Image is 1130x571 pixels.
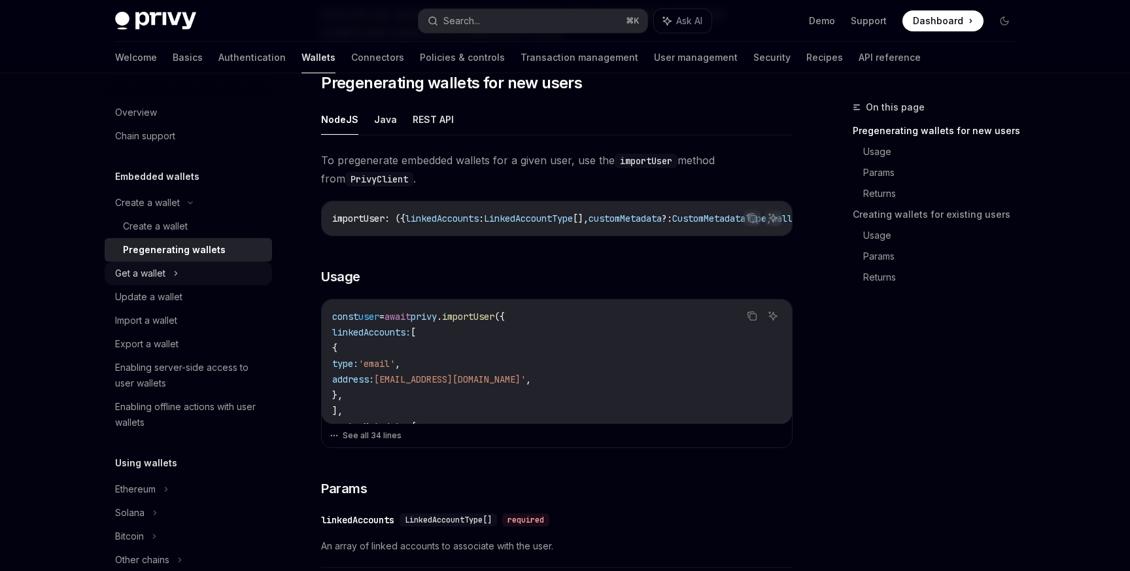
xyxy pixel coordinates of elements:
[419,9,647,33] button: Search...⌘K
[115,128,175,144] div: Chain support
[105,395,272,434] a: Enabling offline actions with user wallets
[395,358,400,370] span: ,
[115,266,165,281] div: Get a wallet
[332,373,374,385] span: address:
[115,105,157,120] div: Overview
[105,101,272,124] a: Overview
[654,9,711,33] button: Ask AI
[521,42,638,73] a: Transaction management
[332,213,385,224] span: importUser
[115,455,177,471] h5: Using wallets
[115,12,196,30] img: dark logo
[105,285,272,309] a: Update a wallet
[853,204,1025,225] a: Creating wallets for existing users
[332,311,358,322] span: const
[218,42,286,73] a: Authentication
[494,311,505,322] span: ({
[115,42,157,73] a: Welcome
[321,479,367,498] span: Params
[662,213,672,224] span: ?:
[105,215,272,238] a: Create a wallet
[173,42,203,73] a: Basics
[863,246,1025,267] a: Params
[321,73,582,94] span: Pregenerating wallets for new users
[676,14,702,27] span: Ask AI
[913,14,963,27] span: Dashboard
[851,14,887,27] a: Support
[115,360,264,391] div: Enabling server-side access to user wallets
[374,373,526,385] span: [EMAIL_ADDRESS][DOMAIN_NAME]'
[863,183,1025,204] a: Returns
[115,528,144,544] div: Bitcoin
[105,332,272,356] a: Export a wallet
[374,104,397,135] button: Java
[772,213,808,224] span: wallets
[744,307,761,324] button: Copy the contents from the code block
[385,213,405,224] span: : ({
[615,154,677,168] code: importUser
[437,311,442,322] span: .
[573,213,589,224] span: [],
[115,169,199,184] h5: Embedded wallets
[420,42,505,73] a: Policies & controls
[806,42,843,73] a: Recipes
[332,389,343,401] span: },
[866,99,925,115] span: On this page
[411,311,437,322] span: privy
[589,213,662,224] span: customMetadata
[672,213,766,224] span: CustomMetadataType
[115,505,145,521] div: Solana
[351,42,404,73] a: Connectors
[413,104,454,135] button: REST API
[115,481,156,497] div: Ethereum
[764,209,781,226] button: Ask AI
[332,342,337,354] span: {
[863,162,1025,183] a: Params
[809,14,835,27] a: Demo
[484,213,573,224] span: LinkedAccountType
[411,326,416,338] span: [
[626,16,640,26] span: ⌘ K
[358,311,379,322] span: user
[654,42,738,73] a: User management
[321,151,793,188] span: To pregenerate embedded wallets for a given user, use the method from .
[123,218,188,234] div: Create a wallet
[902,10,984,31] a: Dashboard
[405,213,479,224] span: linkedAccounts
[115,289,182,305] div: Update a wallet
[405,515,492,525] span: LinkedAccountType[]
[332,326,411,338] span: linkedAccounts:
[321,268,360,286] span: Usage
[502,513,549,527] div: required
[332,405,343,417] span: ],
[863,267,1025,288] a: Returns
[123,242,226,258] div: Pregenerating wallets
[105,309,272,332] a: Import a wallet
[479,213,484,224] span: :
[115,399,264,430] div: Enabling offline actions with user wallets
[115,336,179,352] div: Export a wallet
[332,358,358,370] span: type:
[321,104,358,135] button: NodeJS
[853,120,1025,141] a: Pregenerating wallets for new users
[330,426,784,445] button: See all 34 lines
[358,358,395,370] span: 'email'
[105,356,272,395] a: Enabling server-side access to user wallets
[345,172,413,186] code: PrivyClient
[863,141,1025,162] a: Usage
[379,311,385,322] span: =
[443,13,480,29] div: Search...
[115,552,169,568] div: Other chains
[385,311,411,322] span: await
[859,42,921,73] a: API reference
[863,225,1025,246] a: Usage
[442,311,494,322] span: importUser
[105,238,272,262] a: Pregenerating wallets
[332,421,411,432] span: customMetadata:
[105,124,272,148] a: Chain support
[411,421,416,432] span: {
[526,373,531,385] span: ,
[764,307,781,324] button: Ask AI
[301,42,335,73] a: Wallets
[753,42,791,73] a: Security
